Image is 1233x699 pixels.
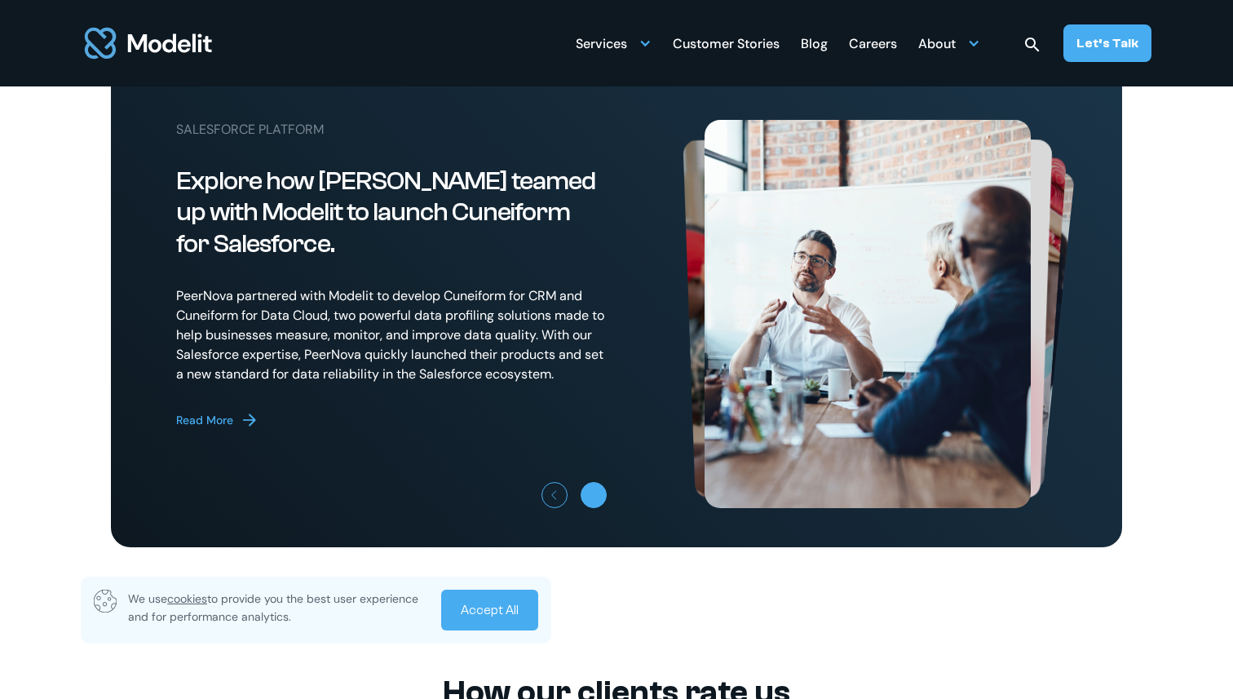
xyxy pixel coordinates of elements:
img: modelit logo [82,18,215,69]
p: Salesforce Platform [176,120,607,139]
span: cookies [167,591,207,606]
p: We use to provide you the best user experience and for performance analytics. [128,590,430,626]
div: Read More [176,412,233,429]
a: Previous slide [541,482,568,508]
div: 1 / 3 [705,120,1031,508]
div: Let’s Talk [1076,34,1138,52]
a: Customer Stories [673,27,780,59]
p: PeerNova partnered with Modelit to develop Cuneiform for CRM and Cuneiform for Data Cloud, two po... [176,286,607,384]
p: Explore how [PERSON_NAME] teamed up with Modelit to launch Cuneiform for Salesforce. [176,166,607,267]
a: Read More [176,410,259,430]
div: About [918,27,980,59]
div: Services [576,27,652,59]
div: Blog [801,29,828,61]
div: Customer Stories [673,29,780,61]
a: Blog [801,27,828,59]
a: home [82,18,215,69]
div: Careers [849,29,897,61]
a: Careers [849,27,897,59]
a: Next slide [581,482,607,508]
div: About [918,29,956,61]
div: 1 / 3 [176,120,607,430]
a: Let’s Talk [1063,24,1151,62]
a: Accept All [441,590,538,630]
div: Services [576,29,627,61]
img: arrow forward [240,410,259,430]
